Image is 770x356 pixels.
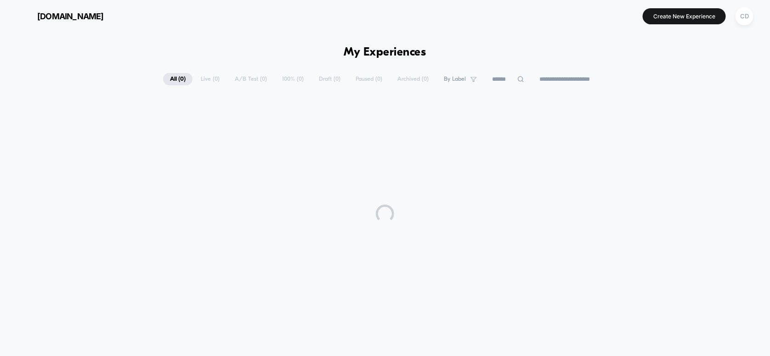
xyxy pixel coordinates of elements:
[37,11,104,21] span: [DOMAIN_NAME]
[733,7,756,26] button: CD
[344,46,426,59] h1: My Experiences
[14,9,107,23] button: [DOMAIN_NAME]
[444,76,466,83] span: By Label
[163,73,192,85] span: All ( 0 )
[736,7,753,25] div: CD
[643,8,726,24] button: Create New Experience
